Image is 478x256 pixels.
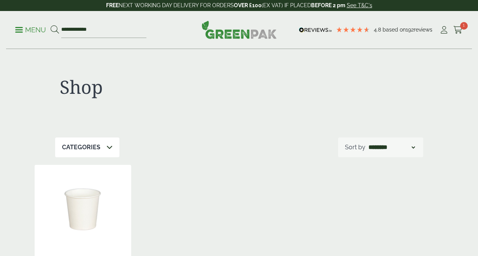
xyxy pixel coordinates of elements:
[439,26,449,34] i: My Account
[345,143,365,152] p: Sort by
[347,2,372,8] a: See T&C's
[311,2,345,8] strong: BEFORE 2 pm
[299,27,332,33] img: REVIEWS.io
[60,76,235,98] h1: Shop
[106,2,119,8] strong: FREE
[453,24,463,36] a: 1
[15,25,46,33] a: Menu
[453,26,463,34] i: Cart
[336,26,370,33] div: 4.8 Stars
[383,27,406,33] span: Based on
[202,21,277,39] img: GreenPak Supplies
[414,27,432,33] span: reviews
[374,27,383,33] span: 4.8
[62,143,100,152] p: Categories
[367,143,416,152] select: Shop order
[15,25,46,35] p: Menu
[406,27,414,33] span: 192
[234,2,262,8] strong: OVER £100
[460,22,468,30] span: 1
